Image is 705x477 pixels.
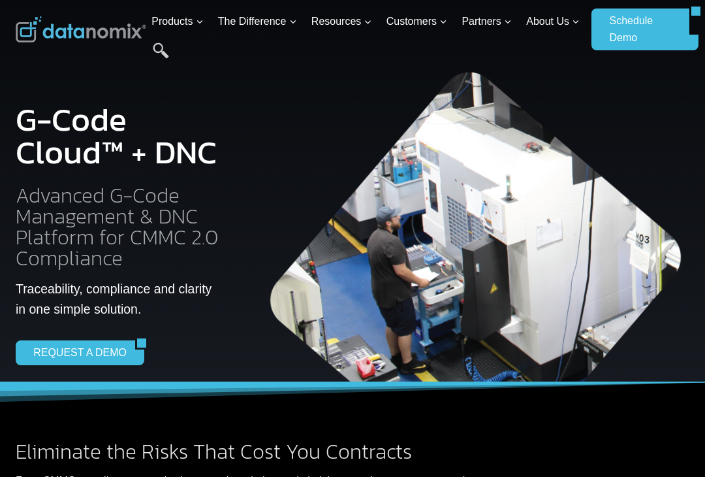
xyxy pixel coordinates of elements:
[462,13,511,30] span: Partners
[153,42,169,72] a: Search
[16,185,221,269] h2: Advanced G-Code Management & DNC Platform for CMMC 2.0 Compliance
[16,340,135,365] a: REQUEST A DEMO
[386,13,447,30] span: Customers
[16,16,146,42] img: Datanomix
[151,13,203,30] span: Products
[16,103,221,169] h1: G-Code Cloud™ + DNC
[311,13,371,30] span: Resources
[526,13,580,30] span: About Us
[218,13,297,30] span: The Difference
[16,279,221,320] p: Traceability, compliance and clarity in one simple solution.
[591,8,689,50] a: Schedule Demo
[16,441,490,462] h2: Eliminate the Risks That Cost You Contracts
